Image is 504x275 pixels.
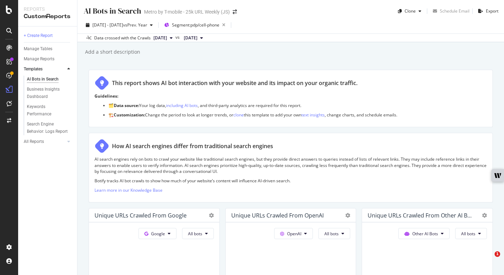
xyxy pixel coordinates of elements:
[24,13,72,21] div: CustomReports
[318,228,350,239] button: All bots
[24,138,44,145] div: All Reports
[89,133,493,203] div: How AI search engines differ from traditional search enginesAI search engines rely on bots to cra...
[114,112,145,118] strong: Customization:
[94,35,151,41] div: Data crossed with the Crawls
[175,34,181,40] span: vs
[83,20,156,31] button: [DATE] - [DATE]vsPrev. Year
[27,76,72,83] a: AI Bots in Search
[123,22,147,28] span: vs Prev. Year
[455,228,487,239] button: All bots
[324,231,339,237] span: All bots
[398,228,450,239] button: Other AI Bots
[84,48,140,55] div: Add a short description
[461,231,475,237] span: All bots
[27,76,59,83] div: AI Bots in Search
[395,6,424,17] button: Clone
[95,212,187,219] div: Unique URLs Crawled from Google
[231,212,324,219] div: Unique URLs Crawled from OpenAI
[233,9,237,14] div: arrow-right-arrow-left
[301,112,325,118] a: text insights
[405,8,416,14] div: Clone
[181,34,206,42] button: [DATE]
[138,228,176,239] button: Google
[83,6,141,16] div: AI Bots in Search
[188,231,202,237] span: All bots
[412,231,438,237] span: Other AI Bots
[27,103,72,118] a: Keywords Performance
[114,102,139,108] strong: Data source:
[274,228,313,239] button: OpenAI
[108,112,487,118] p: 🏗️ Change the period to look at longer trends, or this template to add your own , change charts, ...
[430,6,469,17] button: Schedule Email
[24,55,54,63] div: Manage Reports
[233,112,244,118] a: clone
[153,35,167,41] span: 2025 Sep. 19th
[92,22,123,28] span: [DATE] - [DATE]
[184,35,197,41] span: 2024 Sep. 6th
[24,6,72,13] div: Reports
[24,66,43,73] div: Templates
[95,178,487,184] p: Botify tracks AI bot crawls to show how much of your website’s content will influence AI-driven s...
[24,45,52,53] div: Manage Tables
[112,142,273,150] div: How AI search engines differ from traditional search engines
[495,251,500,257] span: 1
[89,70,493,127] div: This report shows AI bot interaction with your website and its impact on your organic traffic.Gui...
[440,8,469,14] div: Schedule Email
[24,45,72,53] a: Manage Tables
[161,20,228,31] button: Segment:pdp/cell-phone
[24,66,65,73] a: Templates
[95,93,118,99] strong: Guidelines:
[151,231,165,237] span: Google
[144,8,230,15] div: Metro by T-mobile - 25k URL Weekly (JS)
[172,22,219,28] span: Segment: pdp/cell-phone
[95,156,487,174] p: AI search engines rely on bots to crawl your website like traditional search engines, but they pr...
[24,32,53,39] div: + Create Report
[27,103,66,118] div: Keywords Performance
[480,251,497,268] iframe: Intercom live chat
[24,55,72,63] a: Manage Reports
[24,32,72,39] a: + Create Report
[95,187,163,193] a: Learn more in our Knowledge Base
[287,231,301,237] span: OpenAI
[182,228,214,239] button: All bots
[27,86,72,100] a: Business Insights Dashboard
[24,138,65,145] a: All Reports
[486,8,498,14] div: Export
[166,102,198,108] a: including AI bots
[27,121,68,135] div: Search Engine Behavior: Logs Report
[151,34,175,42] button: [DATE]
[27,86,67,100] div: Business Insights Dashboard
[27,121,72,135] a: Search Engine Behavior: Logs Report
[112,79,358,87] div: This report shows AI bot interaction with your website and its impact on your organic traffic.
[108,102,487,108] p: 🗂️ Your log data, , and third-party analytics are required for this report.
[368,212,475,219] div: Unique URLs Crawled from Other AI Bots
[475,6,498,17] button: Export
